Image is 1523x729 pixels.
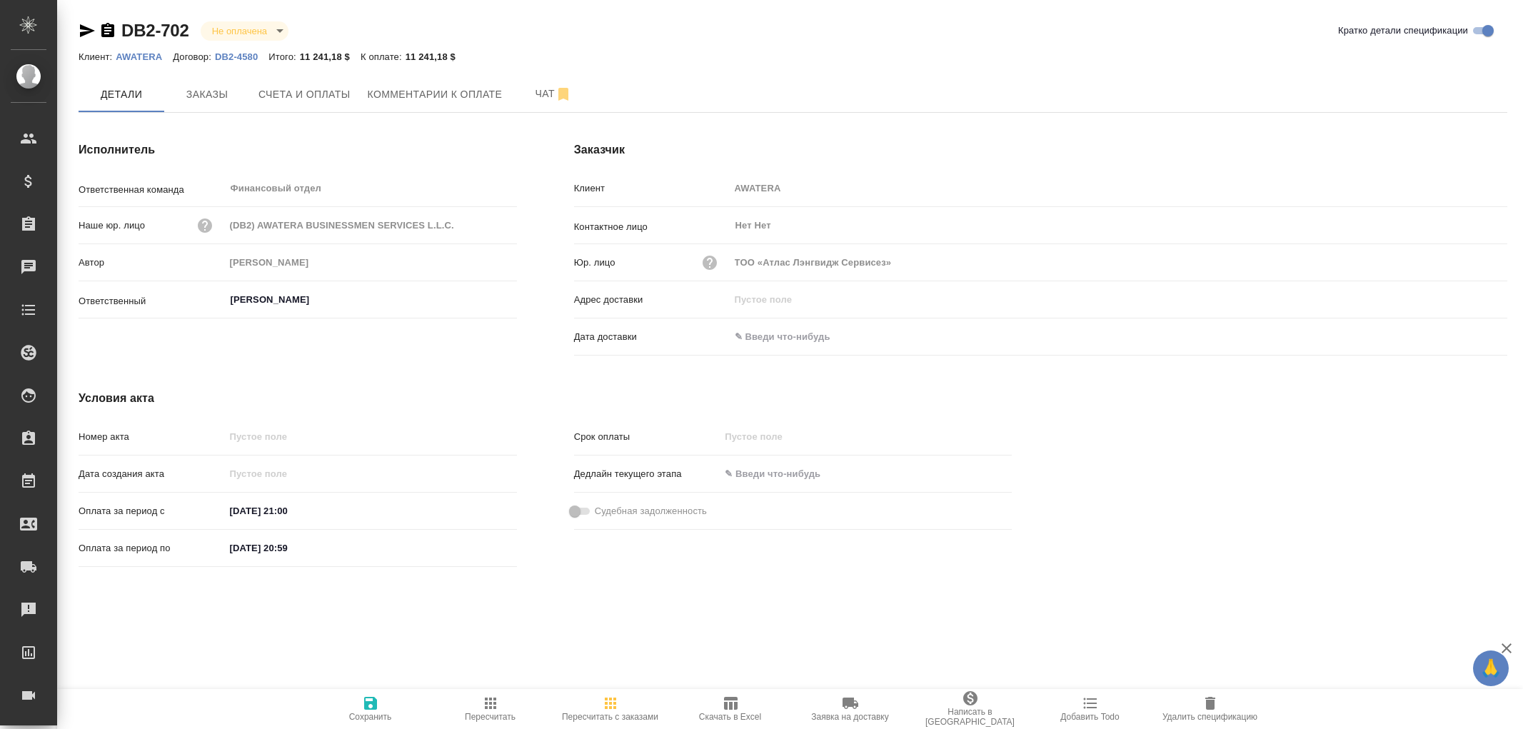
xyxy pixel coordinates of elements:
p: Дата доставки [574,330,730,344]
p: Дедлайн текущего этапа [574,467,720,481]
p: 11 241,18 $ [406,51,466,62]
input: Пустое поле [225,426,517,447]
input: Пустое поле [225,215,517,236]
input: Пустое поле [730,252,1507,273]
p: Наше юр. лицо [79,218,145,233]
p: Ответственный [79,294,225,308]
button: Не оплачена [208,25,271,37]
input: ✎ Введи что-нибудь [225,538,350,558]
span: Комментарии к оплате [368,86,503,104]
input: ✎ Введи что-нибудь [730,326,855,347]
p: Клиент: [79,51,116,62]
p: Оплата за период с [79,504,225,518]
p: Ответственная команда [79,183,225,197]
h4: Условия акта [79,390,1012,407]
h4: Заказчик [574,141,1507,159]
p: Юр. лицо [574,256,615,270]
svg: Отписаться [555,86,572,103]
p: Клиент [574,181,730,196]
p: Автор [79,256,225,270]
a: DB2-702 [121,21,189,40]
p: DB2-4580 [215,51,268,62]
button: Скопировать ссылку [99,22,116,39]
button: Скопировать ссылку для ЯМессенджера [79,22,96,39]
p: Оплата за период по [79,541,225,555]
p: Номер акта [79,430,225,444]
input: Пустое поле [225,463,350,484]
button: 🙏 [1473,650,1509,686]
span: Заказы [173,86,241,104]
p: К оплате: [361,51,406,62]
input: ✎ Введи что-нибудь [720,463,845,484]
h4: Исполнитель [79,141,517,159]
input: Пустое поле [720,426,845,447]
span: Судебная задолженность [595,504,707,518]
p: Срок оплаты [574,430,720,444]
p: AWATERA [116,51,173,62]
span: Счета и оплаты [258,86,351,104]
span: 🙏 [1479,653,1503,683]
p: Контактное лицо [574,220,730,234]
span: Кратко детали спецификации [1338,24,1468,38]
input: Пустое поле [730,178,1507,198]
a: AWATERA [116,50,173,62]
p: Итого: [268,51,299,62]
div: Не оплачена [201,21,288,41]
input: Пустое поле [730,289,1507,310]
input: Пустое поле [225,252,517,273]
input: ✎ Введи что-нибудь [225,501,350,521]
span: Чат [519,85,588,103]
p: Адрес доставки [574,293,730,307]
span: Детали [87,86,156,104]
p: Дата создания акта [79,467,225,481]
button: Open [509,298,512,301]
p: Договор: [173,51,215,62]
p: 11 241,18 $ [300,51,361,62]
a: DB2-4580 [215,50,268,62]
